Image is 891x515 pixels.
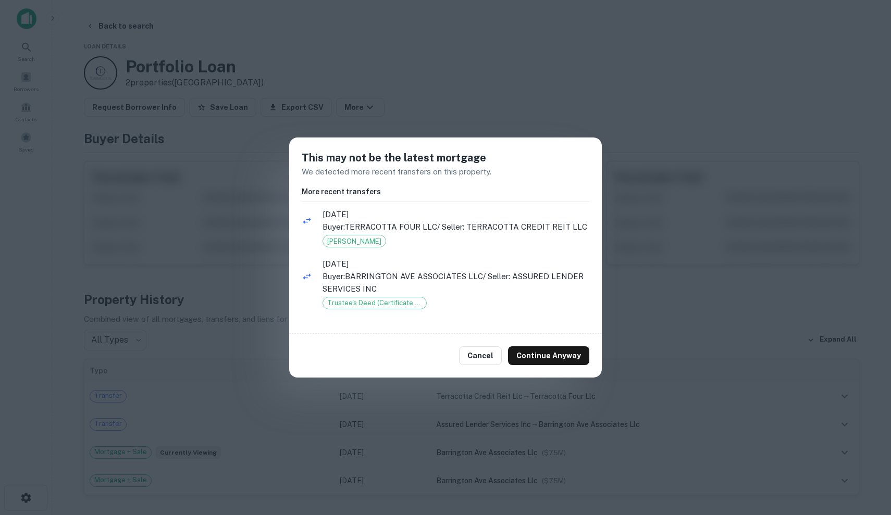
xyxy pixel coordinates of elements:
[323,298,426,308] span: Trustee's Deed (Certificate of Title)
[302,166,589,178] p: We detected more recent transfers on this property.
[323,297,427,309] div: Trustee's Deed (Certificate of Title)
[323,235,386,247] div: Grant Deed
[459,346,502,365] button: Cancel
[323,221,589,233] p: Buyer: TERRACOTTA FOUR LLC / Seller: TERRACOTTA CREDIT REIT LLC
[508,346,589,365] button: Continue Anyway
[323,258,589,270] span: [DATE]
[323,270,589,295] p: Buyer: BARRINGTON AVE ASSOCIATES LLC / Seller: ASSURED LENDER SERVICES INC
[323,208,589,221] span: [DATE]
[323,236,386,247] span: [PERSON_NAME]
[302,150,589,166] h5: This may not be the latest mortgage
[839,432,891,482] iframe: Chat Widget
[302,186,589,197] h6: More recent transfers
